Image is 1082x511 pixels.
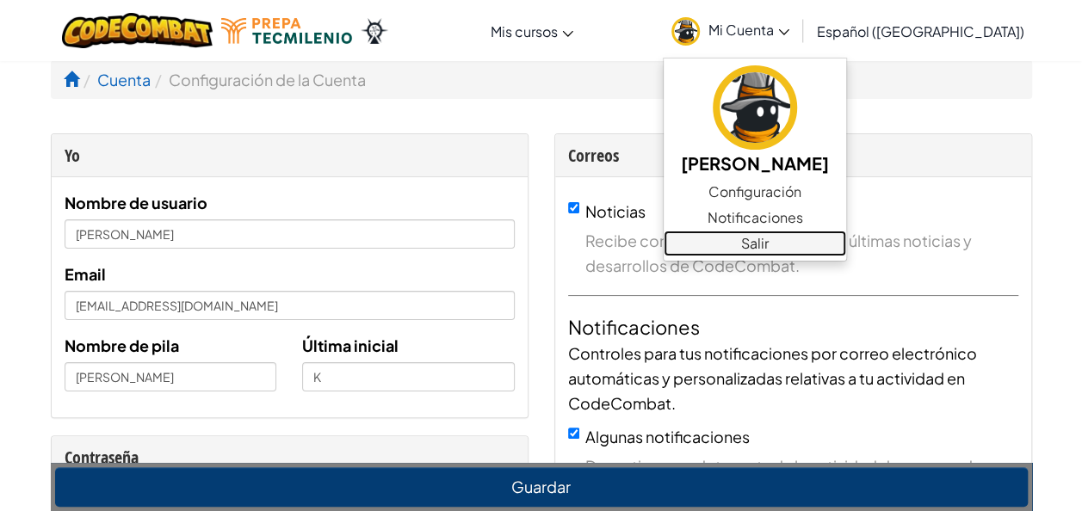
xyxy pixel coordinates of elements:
span: Desactiva para detener toda la actividad de correos de notificaciones. [585,453,1018,503]
h5: [PERSON_NAME] [681,150,829,176]
button: Guardar [55,467,1028,507]
label: Nombre de pila [65,333,179,358]
a: Mi Cuenta [663,3,798,58]
span: Controles para tus notificaciones por correo electrónico automáticas y personalizadas relativas a... [568,343,977,413]
span: Español ([GEOGRAPHIC_DATA]) [817,22,1024,40]
img: CodeCombat logo [62,13,213,48]
a: Mis cursos [482,8,582,54]
span: Email [65,264,106,284]
a: Configuración [664,179,846,205]
h4: Notificaciones [568,313,1018,341]
img: Tecmilenio logo [221,18,352,44]
img: Ozaria [361,18,388,44]
label: Última inicial [302,333,399,358]
div: Contraseña [65,445,515,470]
div: Yo [65,143,515,168]
li: Configuración de la Cuenta [151,67,366,92]
a: [PERSON_NAME] [664,63,846,179]
span: Recibe correos electrónicos con las últimas noticias y desarrollos de CodeCombat. [585,228,1018,278]
img: avatar [713,65,797,150]
label: Noticias [585,201,646,221]
span: Mis cursos [491,22,558,40]
a: Español ([GEOGRAPHIC_DATA]) [808,8,1033,54]
span: Notificaciones [708,207,803,228]
label: Nombre de usuario [65,190,207,215]
a: Cuenta [97,70,151,89]
div: Correos [568,143,1018,168]
a: Notificaciones [664,205,846,231]
img: avatar [671,17,700,46]
a: Salir [664,231,846,256]
span: Mi Cuenta [708,21,789,39]
label: Algunas notificaciones [585,427,750,446]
